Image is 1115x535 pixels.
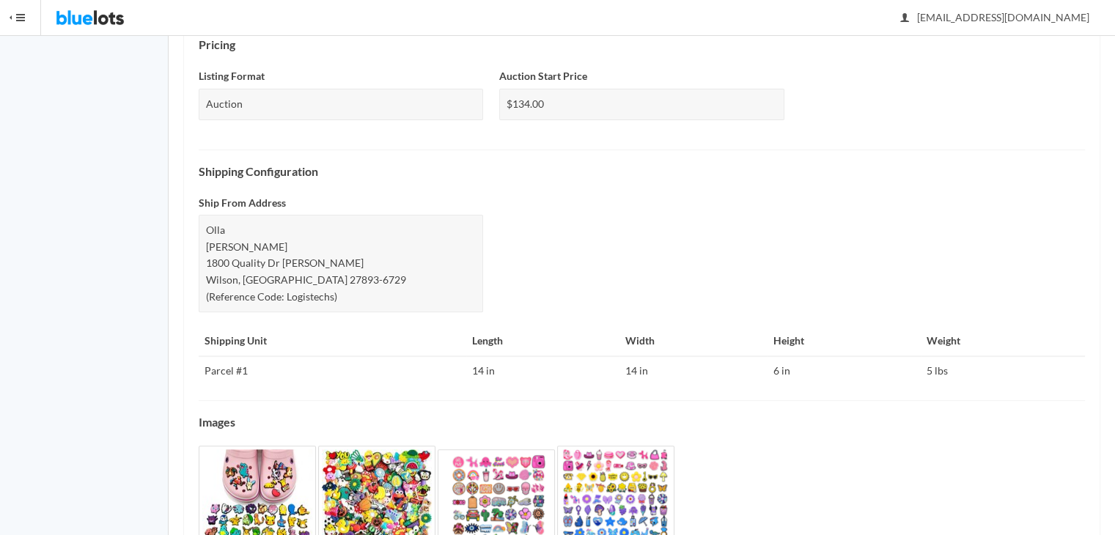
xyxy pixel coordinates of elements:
th: Weight [921,327,1085,356]
th: Length [466,327,619,356]
span: [EMAIL_ADDRESS][DOMAIN_NAME] [901,11,1089,23]
ion-icon: person [897,12,912,26]
td: 14 in [466,356,619,385]
label: Listing Format [199,68,265,85]
td: Parcel #1 [199,356,466,385]
label: Ship From Address [199,195,286,212]
label: Auction Start Price [499,68,587,85]
th: Shipping Unit [199,327,466,356]
h4: Images [199,416,1085,429]
td: 6 in [768,356,921,385]
h4: Shipping Configuration [199,165,1085,178]
div: Olla [PERSON_NAME] 1800 Quality Dr [PERSON_NAME] Wilson, [GEOGRAPHIC_DATA] 27893-6729 (Reference ... [199,215,483,312]
th: Width [619,327,768,356]
div: $134.00 [499,89,784,120]
td: 14 in [619,356,768,385]
td: 5 lbs [921,356,1085,385]
div: Auction [199,89,483,120]
th: Height [768,327,921,356]
h4: Pricing [199,38,1085,51]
